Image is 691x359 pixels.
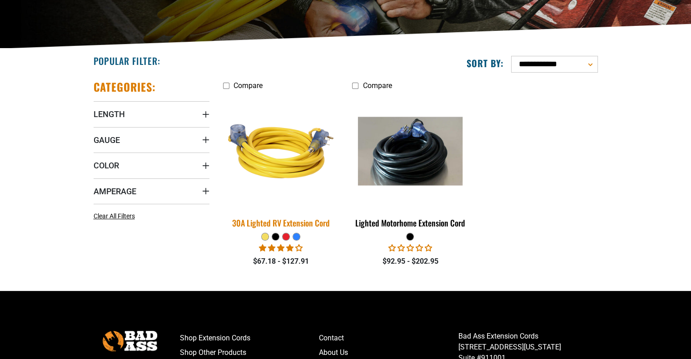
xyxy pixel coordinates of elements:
[103,331,157,351] img: Bad Ass Extension Cords
[94,160,119,171] span: Color
[94,186,136,197] span: Amperage
[352,219,468,227] div: Lighted Motorhome Extension Cord
[94,55,160,67] h2: Popular Filter:
[94,109,125,119] span: Length
[94,212,135,220] span: Clear All Filters
[223,94,339,232] a: yellow 30A Lighted RV Extension Cord
[94,211,139,221] a: Clear All Filters
[217,93,344,209] img: yellow
[388,244,432,252] span: 0.00 stars
[223,219,339,227] div: 30A Lighted RV Extension Cord
[94,127,209,152] summary: Gauge
[94,101,209,127] summary: Length
[234,81,263,90] span: Compare
[352,256,468,267] div: $92.95 - $202.95
[94,135,120,145] span: Gauge
[363,81,392,90] span: Compare
[352,94,468,232] a: black Lighted Motorhome Extension Cord
[467,57,504,69] label: Sort by:
[180,331,319,345] a: Shop Extension Cords
[94,178,209,204] summary: Amperage
[319,331,458,345] a: Contact
[94,152,209,178] summary: Color
[223,256,339,267] div: $67.18 - $127.91
[353,117,467,186] img: black
[94,80,156,94] h2: Categories:
[259,244,303,252] span: 4.11 stars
